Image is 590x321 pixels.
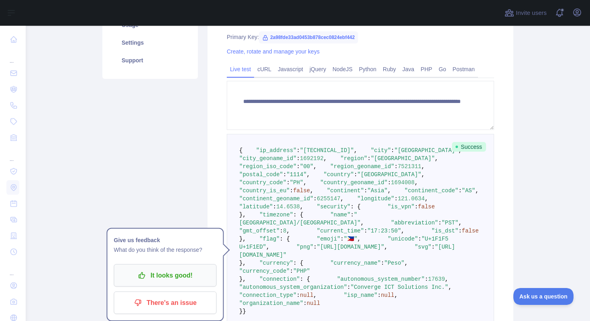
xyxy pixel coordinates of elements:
[399,63,418,76] a: Java
[300,163,313,170] span: "00"
[254,63,275,76] a: cURL
[441,220,458,226] span: "PST"
[431,228,458,234] span: "is_dst"
[381,260,384,266] span: :
[239,284,347,290] span: "autonomous_system_organization"
[516,8,547,18] span: Invite users
[395,292,398,298] span: ,
[287,179,290,186] span: :
[317,236,340,242] span: "emoji"
[6,146,19,163] div: ...
[239,163,297,170] span: "region_iso_code"
[513,288,574,305] iframe: Toggle Customer Support
[398,163,421,170] span: 7521311
[388,179,391,186] span: :
[239,236,246,242] span: },
[280,228,283,234] span: :
[239,179,287,186] span: "country_code"
[364,228,367,234] span: :
[307,300,320,307] span: null
[360,220,364,226] span: ,
[330,212,350,218] span: "name"
[239,300,303,307] span: "organization_name"
[391,220,438,226] span: "abbreviation"
[259,236,279,242] span: "flag"
[297,292,300,298] span: :
[239,212,246,218] span: },
[112,51,188,69] a: Support
[114,245,217,255] p: What do you think of the response?
[340,155,367,162] span: "region"
[283,171,286,178] span: :
[347,284,350,290] span: :
[435,63,450,76] a: Go
[300,204,303,210] span: ,
[239,195,313,202] span: "continent_geoname_id"
[290,179,303,186] span: "PH"
[340,195,344,202] span: ,
[317,195,340,202] span: 6255147
[275,63,306,76] a: Javascript
[6,48,19,64] div: ...
[242,308,246,315] span: }
[114,264,217,287] button: It looks good!
[276,204,300,210] span: 14.6538
[239,292,297,298] span: "connection_type"
[380,63,399,76] a: Ruby
[364,187,367,194] span: :
[239,204,273,210] span: "latitude"
[435,155,438,162] span: ,
[259,212,293,218] span: "timezone"
[239,187,290,194] span: "country_is_eu"
[6,261,19,277] div: ...
[337,276,425,282] span: "autonomous_system_number"
[425,276,428,282] span: :
[320,179,388,186] span: "country_geoname_id"
[297,244,313,250] span: "png"
[293,268,310,274] span: "PHP"
[388,236,418,242] span: "unicode"
[313,195,317,202] span: :
[418,236,421,242] span: :
[448,284,452,290] span: ,
[266,244,269,250] span: ,
[388,187,391,194] span: ,
[239,268,290,274] span: "currency_code"
[391,147,394,154] span: :
[239,260,246,266] span: },
[313,163,317,170] span: ,
[395,195,398,202] span: :
[401,228,404,234] span: ,
[329,63,356,76] a: NodeJS
[388,204,415,210] span: "is_vpn"
[344,292,377,298] span: "isp_name"
[227,33,494,41] div: Primary Key:
[367,155,370,162] span: :
[415,244,431,250] span: "svg"
[350,284,448,290] span: "Converge ICT Solutions Inc."
[287,228,290,234] span: ,
[357,171,421,178] span: "[GEOGRAPHIC_DATA]"
[323,171,354,178] span: "country"
[458,228,462,234] span: :
[340,236,344,242] span: :
[297,155,300,162] span: :
[377,292,380,298] span: :
[431,244,435,250] span: :
[297,147,300,154] span: :
[354,171,357,178] span: :
[239,171,283,178] span: "postal_code"
[415,204,418,210] span: :
[428,276,445,282] span: 17639
[297,163,300,170] span: :
[283,228,286,234] span: 8
[438,220,441,226] span: :
[317,244,384,250] span: "[URL][DOMAIN_NAME]"
[300,147,354,154] span: "[TECHNICAL_ID]"
[259,276,300,282] span: "connection"
[418,204,435,210] span: false
[405,260,408,266] span: ,
[475,187,478,194] span: ,
[227,63,254,76] a: Live test
[280,236,290,242] span: : {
